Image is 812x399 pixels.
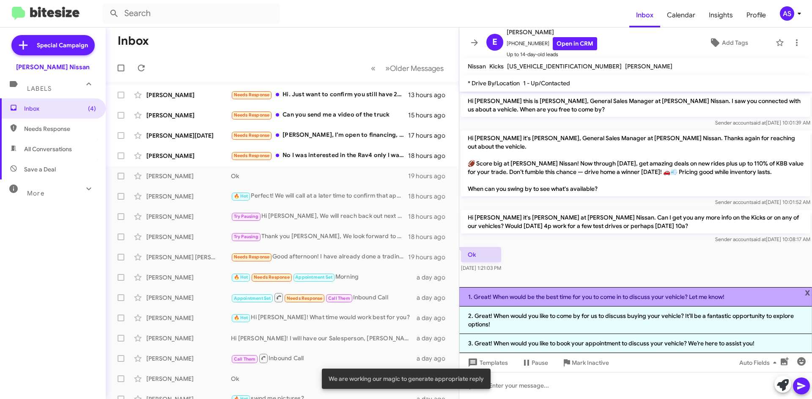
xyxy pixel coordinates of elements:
[16,63,90,71] div: [PERSON_NAME] Nissan
[385,63,390,73] span: »
[146,233,231,241] div: [PERSON_NAME]
[751,236,766,242] span: said at
[234,214,258,219] span: Try Pausing
[231,110,408,120] div: Can you send me a video of the truck
[461,247,501,262] p: Ok
[231,252,408,262] div: Good afternoon! I have already done a trading last night with the assistance of [PERSON_NAME]
[234,92,270,98] span: Needs Response
[740,3,773,27] a: Profile
[234,112,270,118] span: Needs Response
[231,191,408,201] div: Perfect! We will call at a later time to confirm that appointment with you, Thank you [PERSON_NAME]!
[751,119,766,126] span: said at
[11,35,95,55] a: Special Campaign
[739,355,780,370] span: Auto Fields
[408,91,452,99] div: 13 hours ago
[715,119,810,126] span: Sender account [DATE] 10:01:39 AM
[408,253,452,261] div: 19 hours ago
[27,190,44,197] span: More
[146,172,231,180] div: [PERSON_NAME]
[146,354,231,363] div: [PERSON_NAME]
[507,37,597,50] span: [PHONE_NUMBER]
[417,354,452,363] div: a day ago
[685,35,771,50] button: Add Tags
[146,334,231,342] div: [PERSON_NAME]
[390,64,444,73] span: Older Messages
[118,34,149,48] h1: Inbox
[231,151,408,160] div: No I was interested in the Rav4 only I was ready to buy it once the price was set. Thanks anyway
[715,199,810,205] span: Sender account [DATE] 10:01:52 AM
[24,145,72,153] span: All Conversations
[231,375,417,383] div: Ok
[722,35,748,50] span: Add Tags
[234,296,271,301] span: Appointment Set
[329,375,484,383] span: We are working our magic to generate appropriate reply
[459,334,812,353] li: 3. Great! When would you like to book your appointment to discuss your vehicle? We’re here to ass...
[466,355,508,370] span: Templates
[773,6,803,21] button: AS
[408,131,452,140] div: 17 hours ago
[24,165,56,174] span: Save a Deal
[146,131,231,140] div: [PERSON_NAME][DATE]
[417,314,452,322] div: a day ago
[555,355,616,370] button: Mark Inactive
[366,60,449,77] nav: Page navigation example
[234,274,248,280] span: 🔥 Hot
[417,293,452,302] div: a day ago
[146,212,231,221] div: [PERSON_NAME]
[27,85,52,92] span: Labels
[408,192,452,201] div: 18 hours ago
[146,293,231,302] div: [PERSON_NAME]
[459,287,812,307] li: 1. Great! When would be the best time for you to come in to discuss your vehicle? Let me know!
[461,130,810,196] p: Hi [PERSON_NAME] it's [PERSON_NAME], General Sales Manager at [PERSON_NAME] Nissan. Thanks again ...
[515,355,555,370] button: Pause
[417,334,452,342] div: a day ago
[625,62,672,70] span: [PERSON_NAME]
[629,3,660,27] a: Inbox
[468,79,520,87] span: * Drive By/Location
[295,274,332,280] span: Appointment Set
[492,35,497,49] span: E
[146,192,231,201] div: [PERSON_NAME]
[461,93,810,117] p: Hi [PERSON_NAME] this is [PERSON_NAME], General Sales Manager at [PERSON_NAME] Nissan. I saw you ...
[37,41,88,49] span: Special Campaign
[366,60,381,77] button: Previous
[507,27,597,37] span: [PERSON_NAME]
[146,152,231,160] div: [PERSON_NAME]
[468,62,486,70] span: Nissan
[459,307,812,334] li: 2. Great! When would you like to come by for us to discuss buying your vehicle? It’ll be a fantas...
[380,60,449,77] button: Next
[702,3,740,27] a: Insights
[231,212,408,221] div: Hi [PERSON_NAME], We will reach back out next week, and see when it's a better time for you!
[572,355,609,370] span: Mark Inactive
[102,3,280,24] input: Search
[146,91,231,99] div: [PERSON_NAME]
[328,296,350,301] span: Call Them
[408,233,452,241] div: 18 hours ago
[231,232,408,242] div: Thank you [PERSON_NAME], We look forward to meeting with you!
[231,292,417,303] div: Inbound Call
[417,273,452,282] div: a day ago
[24,104,96,113] span: Inbox
[231,272,417,282] div: Morning
[371,63,376,73] span: «
[408,111,452,119] div: 15 hours ago
[231,334,417,342] div: Hi [PERSON_NAME]! I will have our Salesperson, [PERSON_NAME], send you the breakdown shortly!
[234,234,258,239] span: Try Pausing
[660,3,702,27] a: Calendar
[715,236,810,242] span: Sender account [DATE] 10:08:17 AM
[146,314,231,322] div: [PERSON_NAME]
[461,265,501,271] span: [DATE] 1:21:03 PM
[146,253,231,261] div: [PERSON_NAME] [PERSON_NAME]
[231,130,408,140] div: [PERSON_NAME], I’m open to financing, but only if the total deal is equal to $32k cash. If it can...
[553,37,597,50] a: Open in CRM
[146,375,231,383] div: [PERSON_NAME]
[461,210,810,233] p: Hi [PERSON_NAME] it's [PERSON_NAME] at [PERSON_NAME] Nissan. Can I get you any more info on the K...
[507,50,597,59] span: Up to 14-day-old leads
[732,355,787,370] button: Auto Fields
[532,355,548,370] span: Pause
[234,193,248,199] span: 🔥 Hot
